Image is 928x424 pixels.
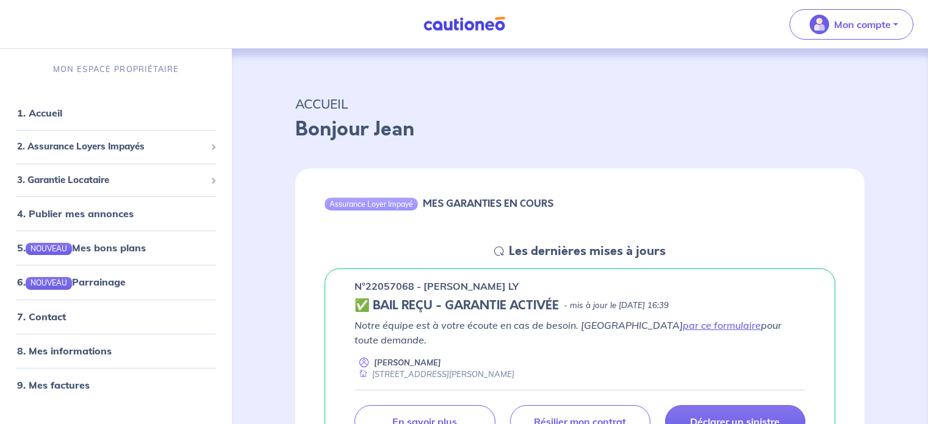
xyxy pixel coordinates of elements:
p: n°22057068 - [PERSON_NAME] LY [354,279,519,293]
img: illu_account_valid_menu.svg [810,15,829,34]
h6: MES GARANTIES EN COURS [423,198,553,209]
a: 7. Contact [17,311,66,323]
div: 2. Assurance Loyers Impayés [5,135,227,159]
div: 5.NOUVEAUMes bons plans [5,235,227,260]
div: 8. Mes informations [5,339,227,363]
span: 2. Assurance Loyers Impayés [17,140,206,154]
span: 3. Garantie Locataire [17,173,206,187]
p: ACCUEIL [295,93,865,115]
div: 1. Accueil [5,101,227,125]
p: Mon compte [834,17,891,32]
button: illu_account_valid_menu.svgMon compte [790,9,913,40]
h5: Les dernières mises à jours [509,244,666,259]
p: Bonjour Jean [295,115,865,144]
a: 8. Mes informations [17,345,112,357]
div: 4. Publier mes annonces [5,201,227,226]
div: 7. Contact [5,304,227,329]
h5: ✅ BAIL REÇU - GARANTIE ACTIVÉE [354,298,559,313]
p: [PERSON_NAME] [374,357,441,368]
div: 3. Garantie Locataire [5,168,227,192]
div: 9. Mes factures [5,373,227,397]
p: MON ESPACE PROPRIÉTAIRE [53,63,179,75]
a: 5.NOUVEAUMes bons plans [17,242,146,254]
img: Cautioneo [419,16,510,32]
p: - mis à jour le [DATE] 16:39 [564,300,669,312]
div: [STREET_ADDRESS][PERSON_NAME] [354,368,514,380]
a: 9. Mes factures [17,379,90,391]
div: 6.NOUVEAUParrainage [5,270,227,294]
div: Assurance Loyer Impayé [325,198,418,210]
a: 4. Publier mes annonces [17,207,134,220]
a: par ce formulaire [683,319,761,331]
a: 6.NOUVEAUParrainage [17,276,126,288]
p: Notre équipe est à votre écoute en cas de besoin. [GEOGRAPHIC_DATA] pour toute demande. [354,318,805,347]
a: 1. Accueil [17,107,62,119]
div: state: CONTRACT-VALIDATED, Context: ,MAYBE-CERTIFICATE,,LESSOR-DOCUMENTS,IS-ODEALIM [354,298,805,313]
